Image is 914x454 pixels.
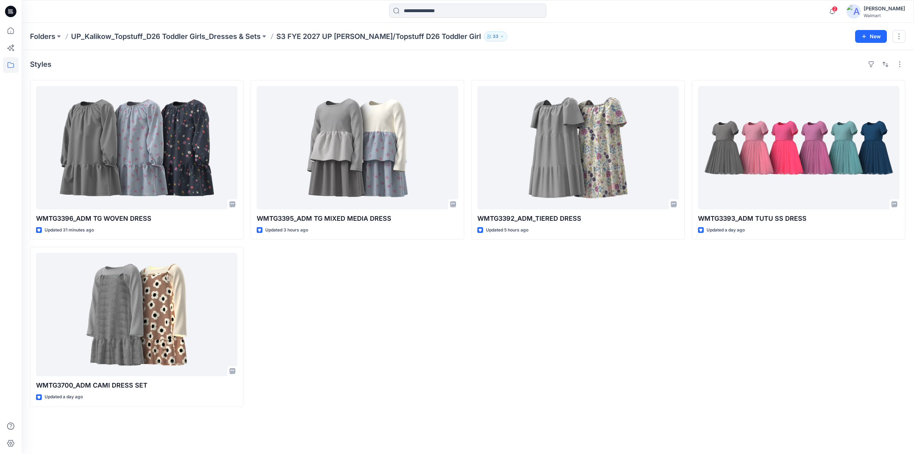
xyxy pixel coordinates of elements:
a: WMTG3393_ADM TUTU SS DRESS [698,86,899,209]
p: Updated a day ago [45,393,83,401]
img: avatar [847,4,861,19]
p: WMTG3393_ADM TUTU SS DRESS [698,214,899,224]
a: Folders [30,31,55,41]
a: UP_Kalikow_Topstuff_D26 Toddler Girls_Dresses & Sets [71,31,261,41]
span: 2 [832,6,838,12]
p: 33 [493,33,498,40]
button: 33 [484,31,507,41]
a: WMTG3700_ADM CAMI DRESS SET [36,253,237,376]
p: Updated 5 hours ago [486,226,528,234]
p: WMTG3392_ADM_TIERED DRESS [477,214,679,224]
p: S3 FYE 2027 UP [PERSON_NAME]/Topstuff D26 Toddler Girl [276,31,481,41]
p: Updated a day ago [707,226,745,234]
div: [PERSON_NAME] [864,4,905,13]
a: WMTG3395_ADM TG MIXED MEDIA DRESS [257,86,458,209]
p: Updated 3 hours ago [265,226,308,234]
p: WMTG3396_ADM TG WOVEN DRESS [36,214,237,224]
h4: Styles [30,60,51,69]
p: WMTG3700_ADM CAMI DRESS SET [36,380,237,390]
div: Walmart [864,13,905,18]
button: New [855,30,887,43]
p: Updated 31 minutes ago [45,226,94,234]
a: WMTG3392_ADM_TIERED DRESS [477,86,679,209]
p: WMTG3395_ADM TG MIXED MEDIA DRESS [257,214,458,224]
a: WMTG3396_ADM TG WOVEN DRESS [36,86,237,209]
